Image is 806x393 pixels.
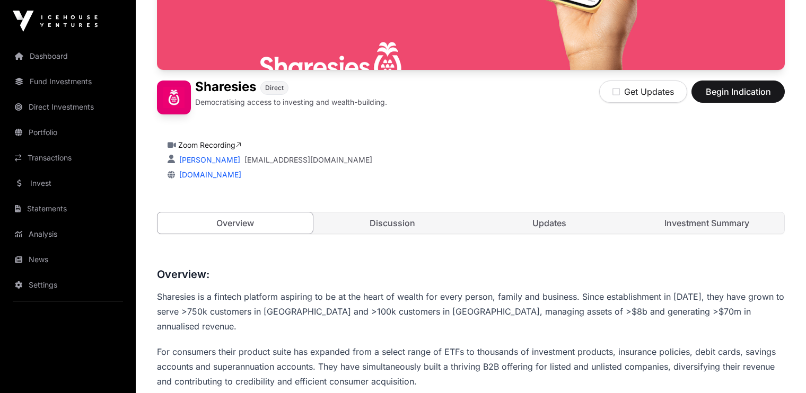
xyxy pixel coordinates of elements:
[175,170,241,179] a: [DOMAIN_NAME]
[691,91,785,102] a: Begin Indication
[8,121,127,144] a: Portfolio
[157,81,191,114] img: Sharesies
[157,266,785,283] h3: Overview:
[8,222,127,246] a: Analysis
[157,289,785,334] p: Sharesies is a fintech platform aspiring to be at the heart of wealth for every person, family an...
[157,344,785,389] p: For consumers their product suite has expanded from a select range of ETFs to thousands of invest...
[157,212,313,234] a: Overview
[8,273,127,297] a: Settings
[8,70,127,93] a: Fund Investments
[157,212,784,234] nav: Tabs
[13,11,98,32] img: Icehouse Ventures Logo
[177,155,240,164] a: [PERSON_NAME]
[8,248,127,271] a: News
[8,95,127,119] a: Direct Investments
[195,97,387,108] p: Democratising access to investing and wealth-building.
[753,342,806,393] iframe: Chat Widget
[195,81,256,95] h1: Sharesies
[705,85,772,98] span: Begin Indication
[629,212,785,234] a: Investment Summary
[265,84,284,92] span: Direct
[244,155,372,165] a: [EMAIL_ADDRESS][DOMAIN_NAME]
[8,172,127,195] a: Invest
[599,81,687,103] button: Get Updates
[472,212,627,234] a: Updates
[691,81,785,103] button: Begin Indication
[8,197,127,220] a: Statements
[315,212,470,234] a: Discussion
[8,146,127,169] a: Transactions
[178,140,241,149] a: Zoom Recording
[8,44,127,68] a: Dashboard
